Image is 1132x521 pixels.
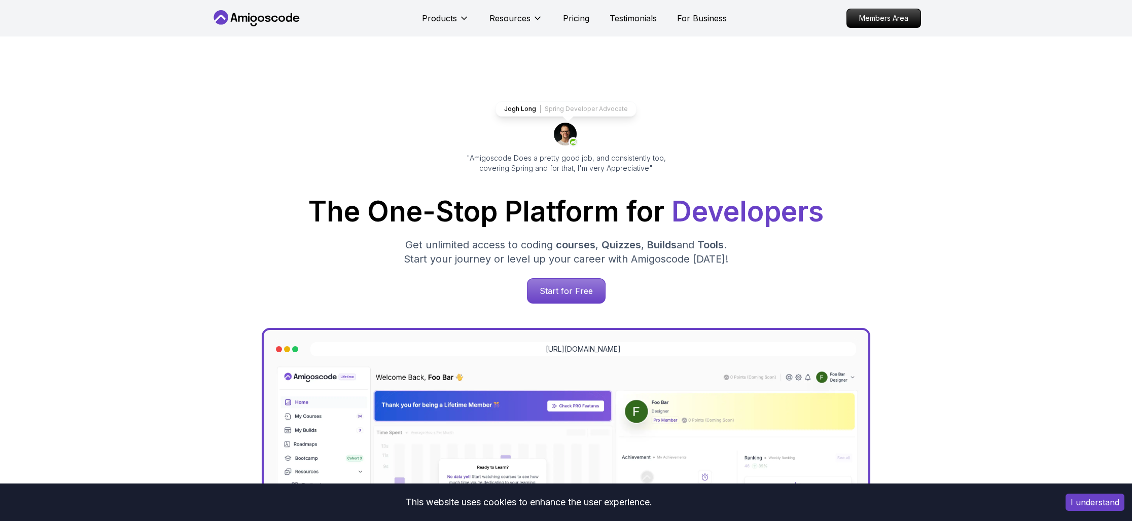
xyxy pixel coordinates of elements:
h1: The One-Stop Platform for [219,198,913,226]
p: Members Area [847,9,921,27]
a: For Business [677,12,727,24]
span: courses [556,239,595,251]
button: Products [422,12,469,32]
p: Spring Developer Advocate [545,105,628,113]
span: Developers [671,195,824,228]
p: Get unlimited access to coding , , and . Start your journey or level up your career with Amigosco... [396,238,736,266]
p: Products [422,12,457,24]
span: Quizzes [602,239,641,251]
img: josh long [554,123,578,147]
span: Builds [647,239,677,251]
button: Accept cookies [1066,494,1124,511]
p: Jogh Long [504,105,536,113]
div: This website uses cookies to enhance the user experience. [8,491,1050,513]
a: Pricing [563,12,589,24]
p: Resources [489,12,530,24]
a: [URL][DOMAIN_NAME] [546,344,621,354]
p: Start for Free [527,279,605,303]
a: Start for Free [527,278,606,304]
a: Members Area [846,9,921,28]
a: Testimonials [610,12,657,24]
button: Resources [489,12,543,32]
span: Tools [697,239,724,251]
p: "Amigoscode Does a pretty good job, and consistently too, covering Spring and for that, I'm very ... [452,153,680,173]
